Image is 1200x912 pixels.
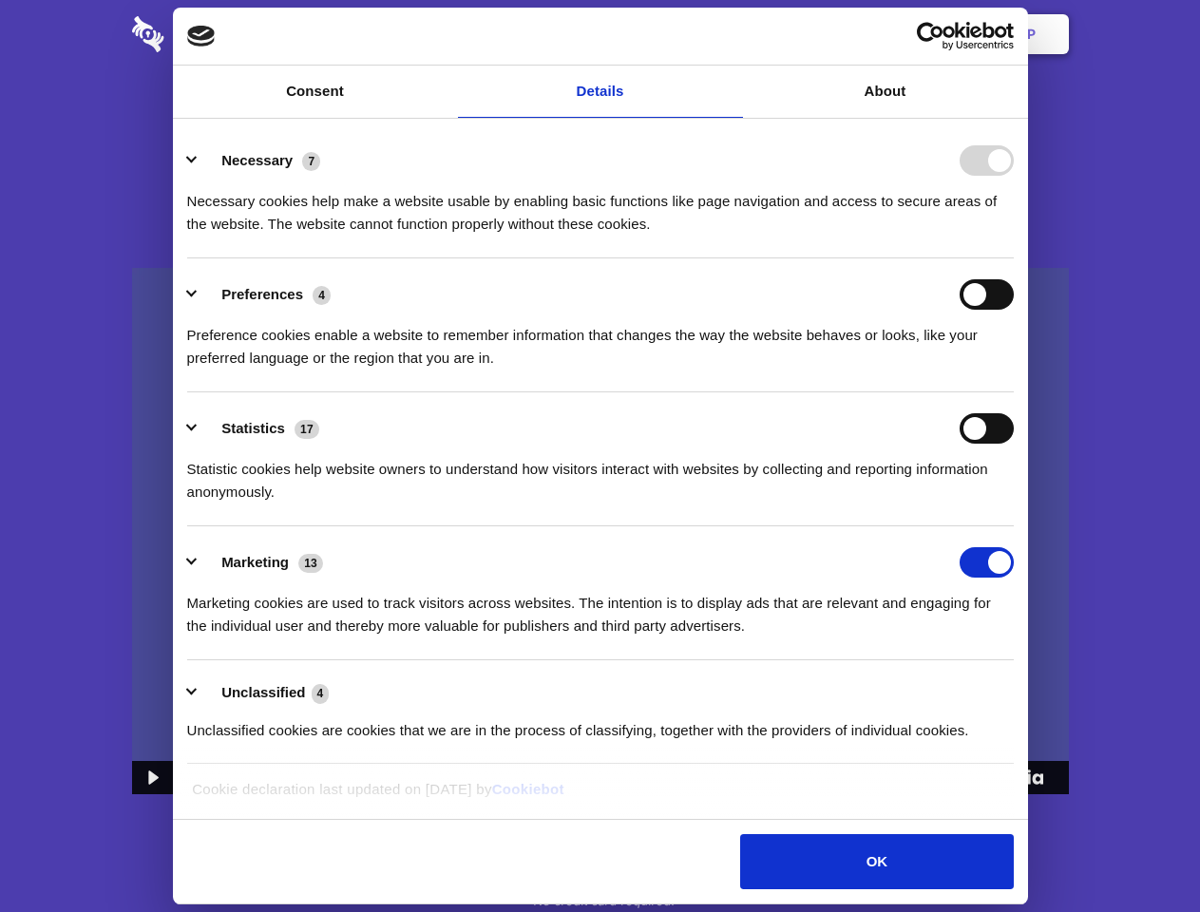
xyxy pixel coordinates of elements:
button: Preferences (4) [187,279,343,310]
span: 17 [295,420,319,439]
button: OK [740,834,1013,889]
h4: Auto-redaction of sensitive data, encrypted data sharing and self-destructing private chats. Shar... [132,173,1069,236]
img: Sharesecret [132,268,1069,795]
a: Usercentrics Cookiebot - opens in a new window [848,22,1014,50]
span: 4 [312,684,330,703]
a: Contact [771,5,858,64]
span: 7 [302,152,320,171]
button: Necessary (7) [187,145,333,176]
button: Unclassified (4) [187,681,341,705]
div: Marketing cookies are used to track visitors across websites. The intention is to display ads tha... [187,578,1014,637]
span: 4 [313,286,331,305]
div: Necessary cookies help make a website usable by enabling basic functions like page navigation and... [187,176,1014,236]
a: Consent [173,66,458,118]
a: Pricing [558,5,640,64]
button: Marketing (13) [187,547,335,578]
div: Cookie declaration last updated on [DATE] by [178,778,1022,815]
a: Cookiebot [492,781,564,797]
img: logo [187,26,216,47]
div: Preference cookies enable a website to remember information that changes the way the website beha... [187,310,1014,370]
img: logo-wordmark-white-trans-d4663122ce5f474addd5e946df7df03e33cb6a1c49d2221995e7729f52c070b2.svg [132,16,295,52]
div: Statistic cookies help website owners to understand how visitors interact with websites by collec... [187,444,1014,503]
a: Login [862,5,944,64]
label: Marketing [221,554,289,570]
h1: Eliminate Slack Data Loss. [132,85,1069,154]
button: Statistics (17) [187,413,332,444]
a: Details [458,66,743,118]
a: About [743,66,1028,118]
label: Preferences [221,286,303,302]
div: Unclassified cookies are cookies that we are in the process of classifying, together with the pro... [187,705,1014,742]
label: Necessary [221,152,293,168]
label: Statistics [221,420,285,436]
button: Play Video [132,761,171,794]
span: 13 [298,554,323,573]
